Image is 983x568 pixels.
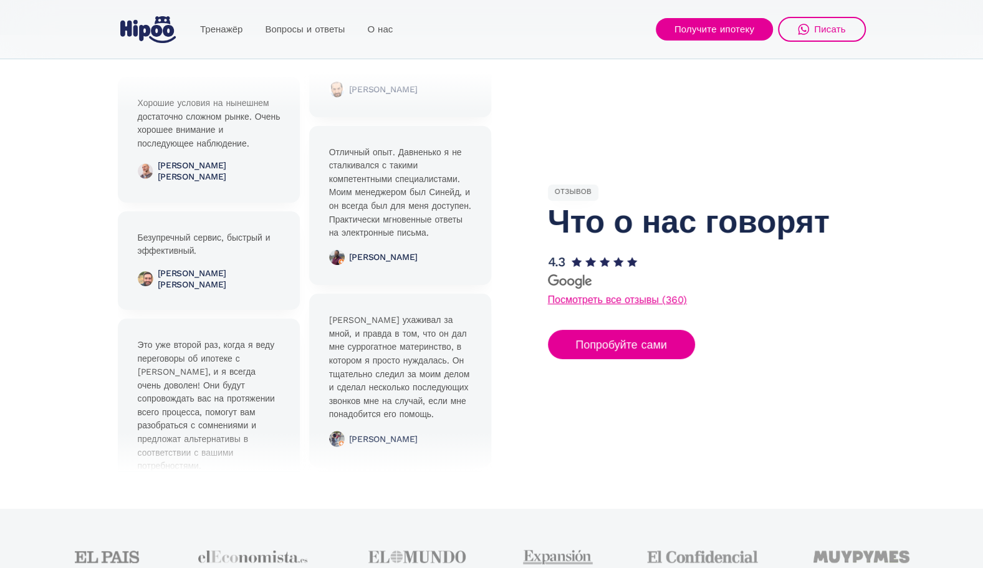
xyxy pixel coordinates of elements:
h2: Что о нас говорят [548,205,830,239]
a: home [118,11,179,48]
div: Писать [814,24,846,35]
a: Писать [778,17,866,42]
a: Получите ипотеку [656,18,773,41]
a: О нас [356,17,404,42]
h1: 4.3 [548,255,565,269]
a: Тренажёр [189,17,254,42]
font: ОТЗЫВОВ [555,188,592,196]
a: Посмотреть все отзывы (360) [548,295,687,305]
a: Вопросы и ответы [254,17,356,42]
a: Попробуйте сами [548,330,695,359]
